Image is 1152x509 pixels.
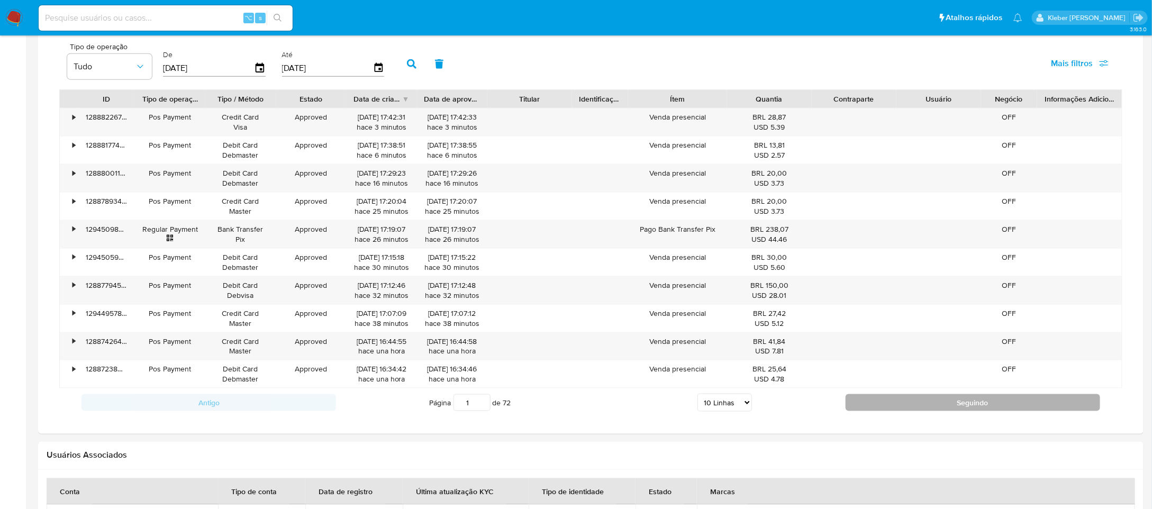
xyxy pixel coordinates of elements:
[1133,12,1144,23] a: Sair
[47,450,1135,461] h2: Usuários Associados
[1013,13,1022,22] a: Notificações
[259,13,262,23] span: s
[39,11,293,25] input: Pesquise usuários ou casos...
[1130,25,1147,33] span: 3.163.0
[946,12,1003,23] span: Atalhos rápidos
[267,11,288,25] button: search-icon
[244,13,252,23] span: ⌥
[1048,13,1129,23] p: kleber.bueno@mercadolivre.com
